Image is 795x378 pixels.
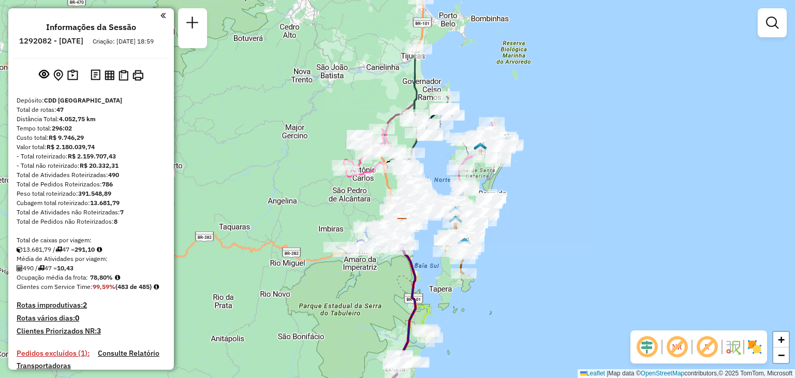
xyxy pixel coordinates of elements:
[75,245,95,253] strong: 291,10
[55,246,62,253] i: Total de rotas
[17,254,166,264] div: Média de Atividades por viagem:
[578,369,795,378] div: Map data © contributors,© 2025 TomTom, Microsoft
[17,273,88,281] span: Ocupação média da frota:
[65,67,80,83] button: Painel de Sugestão
[17,105,166,114] div: Total de rotas:
[154,284,159,290] em: Rotas cross docking consideradas
[17,361,166,370] h4: Transportadoras
[746,339,763,355] img: Exibir/Ocultar setores
[17,349,90,358] h4: Pedidos excluídos (1):
[97,326,101,336] strong: 3
[89,37,158,46] div: Criação: [DATE] 18:59
[449,206,462,219] img: Ilha Centro
[52,124,72,132] strong: 296:02
[695,335,719,359] span: Exibir rótulo
[458,237,471,251] img: WCL - Campeche
[38,265,45,271] i: Total de rotas
[17,217,166,226] div: Total de Pedidos não Roteirizados:
[115,283,152,290] strong: (483 de 485)
[635,335,659,359] span: Ocultar deslocamento
[665,335,689,359] span: Exibir NR
[17,198,166,208] div: Cubagem total roteirizado:
[130,68,145,83] button: Imprimir Rotas
[500,136,513,150] img: 2311 - Warecloud Vargem do Bom Jesus
[46,22,136,32] h4: Informações da Sessão
[120,208,124,216] strong: 7
[17,314,166,323] h4: Rotas vários dias:
[17,133,166,142] div: Custo total:
[449,215,462,228] img: FAD - Pirajubae
[90,199,120,207] strong: 13.681,79
[102,68,116,82] button: Visualizar relatório de Roteirização
[17,208,166,217] div: Total de Atividades não Roteirizadas:
[17,152,166,161] div: - Total roteirizado:
[17,124,166,133] div: Tempo total:
[83,300,87,310] strong: 2
[17,301,166,310] h4: Rotas improdutivas:
[395,217,409,231] img: CDD Florianópolis
[17,96,166,105] div: Depósito:
[51,67,65,83] button: Centralizar mapa no depósito ou ponto de apoio
[778,333,785,346] span: +
[17,114,166,124] div: Distância Total:
[17,246,23,253] i: Cubagem total roteirizado
[78,190,111,197] strong: 391.548,89
[37,67,51,83] button: Exibir sessão original
[108,171,119,179] strong: 490
[17,264,166,273] div: 490 / 47 =
[56,106,64,113] strong: 47
[80,162,119,169] strong: R$ 20.332,31
[474,142,487,155] img: FAD - Vargem Grande
[102,180,113,188] strong: 786
[115,274,120,281] em: Média calculada utilizando a maior ocupação (%Peso ou %Cubagem) de cada rota da sessão. Rotas cro...
[116,68,130,83] button: Visualizar Romaneio
[17,180,166,189] div: Total de Pedidos Roteirizados:
[182,12,203,36] a: Nova sessão e pesquisa
[49,134,84,141] strong: R$ 9.746,29
[114,217,117,225] strong: 8
[17,327,166,336] h4: Clientes Priorizados NR:
[44,96,122,104] strong: CDD [GEOGRAPHIC_DATA]
[641,370,685,377] a: OpenStreetMap
[160,9,166,21] a: Clique aqui para minimizar o painel
[93,283,115,290] strong: 99,59%
[580,370,605,377] a: Leaflet
[97,246,102,253] i: Meta Caixas/viagem: 175,16 Diferença: 115,94
[68,152,116,160] strong: R$ 2.159.707,43
[17,142,166,152] div: Valor total:
[773,332,789,347] a: Zoom in
[607,370,608,377] span: |
[89,67,102,83] button: Logs desbloquear sessão
[778,348,785,361] span: −
[17,283,93,290] span: Clientes com Service Time:
[57,264,73,272] strong: 10,43
[47,143,95,151] strong: R$ 2.180.039,74
[17,265,23,271] i: Total de Atividades
[725,339,741,355] img: Fluxo de ruas
[17,189,166,198] div: Peso total roteirizado:
[773,347,789,363] a: Zoom out
[75,313,79,323] strong: 0
[17,170,166,180] div: Total de Atividades Roteirizadas:
[17,161,166,170] div: - Total não roteirizado:
[17,236,166,245] div: Total de caixas por viagem:
[498,134,512,147] img: PA Ilha
[396,218,409,231] img: 712 UDC Full Palhoça
[59,115,96,123] strong: 4.052,75 km
[17,245,166,254] div: 13.681,79 / 47 =
[90,273,113,281] strong: 78,80%
[762,12,783,33] a: Exibir filtros
[98,349,159,358] h4: Consulte Relatório
[19,36,83,46] h6: 1292082 - [DATE]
